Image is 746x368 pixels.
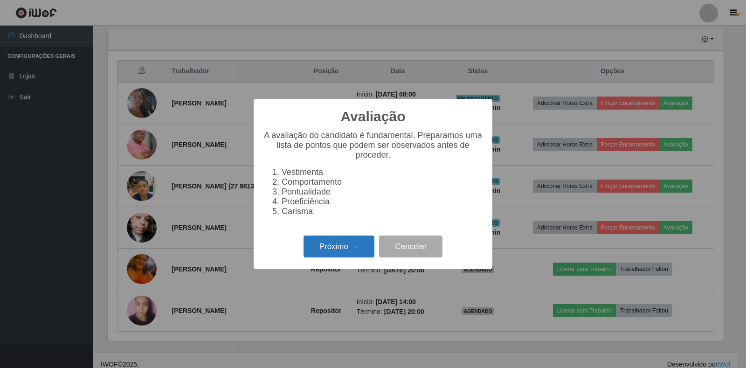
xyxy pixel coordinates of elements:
[282,177,483,187] li: Comportamento
[282,207,483,216] li: Carisma
[282,187,483,197] li: Pontualidade
[304,236,374,257] button: Próximo →
[379,236,442,257] button: Cancelar
[341,108,406,125] h2: Avaliação
[282,167,483,177] li: Vestimenta
[282,197,483,207] li: Proeficiência
[263,131,483,160] p: A avaliação do candidato é fundamental. Preparamos uma lista de pontos que podem ser observados a...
